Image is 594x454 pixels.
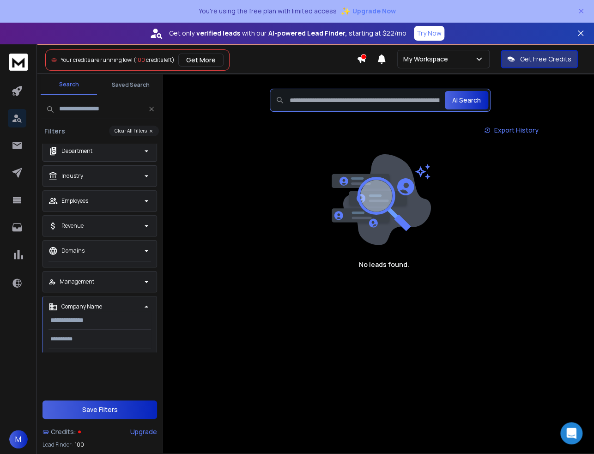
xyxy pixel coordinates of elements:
[414,26,444,41] button: Try Now
[42,423,157,441] a: Credits:Upgrade
[41,75,97,95] button: Search
[109,126,159,136] button: Clear All Filters
[352,6,396,16] span: Upgrade Now
[61,56,133,64] span: Your credits are running low!
[9,430,28,448] button: M
[501,50,578,68] button: Get Free Credits
[403,54,452,64] p: My Workspace
[359,260,409,269] h1: No leads found.
[60,278,94,285] p: Management
[42,400,157,419] button: Save Filters
[560,422,582,444] div: Open Intercom Messenger
[42,441,73,448] p: Lead Finder:
[9,54,28,71] img: logo
[340,5,351,18] span: ✨
[61,147,92,155] p: Department
[169,29,406,38] p: Get only with our starting at $22/mo
[417,29,442,38] p: Try Now
[61,197,88,205] p: Employees
[103,76,159,94] button: Saved Search
[329,154,431,245] img: image
[199,6,337,16] p: You're using the free plan with limited access
[445,91,488,109] button: AI Search
[477,121,546,139] a: Export History
[133,56,175,64] span: ( credits left)
[75,441,84,448] span: 100
[196,29,240,38] strong: verified leads
[61,172,83,180] p: Industry
[51,427,76,436] span: Credits:
[61,247,85,254] p: Domains
[268,29,347,38] strong: AI-powered Lead Finder,
[41,127,69,136] h3: Filters
[136,56,145,64] span: 100
[130,427,157,436] div: Upgrade
[61,222,84,230] p: Revenue
[61,303,102,310] p: Company Name
[520,54,571,64] p: Get Free Credits
[340,2,396,20] button: ✨Upgrade Now
[178,54,224,67] button: Get More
